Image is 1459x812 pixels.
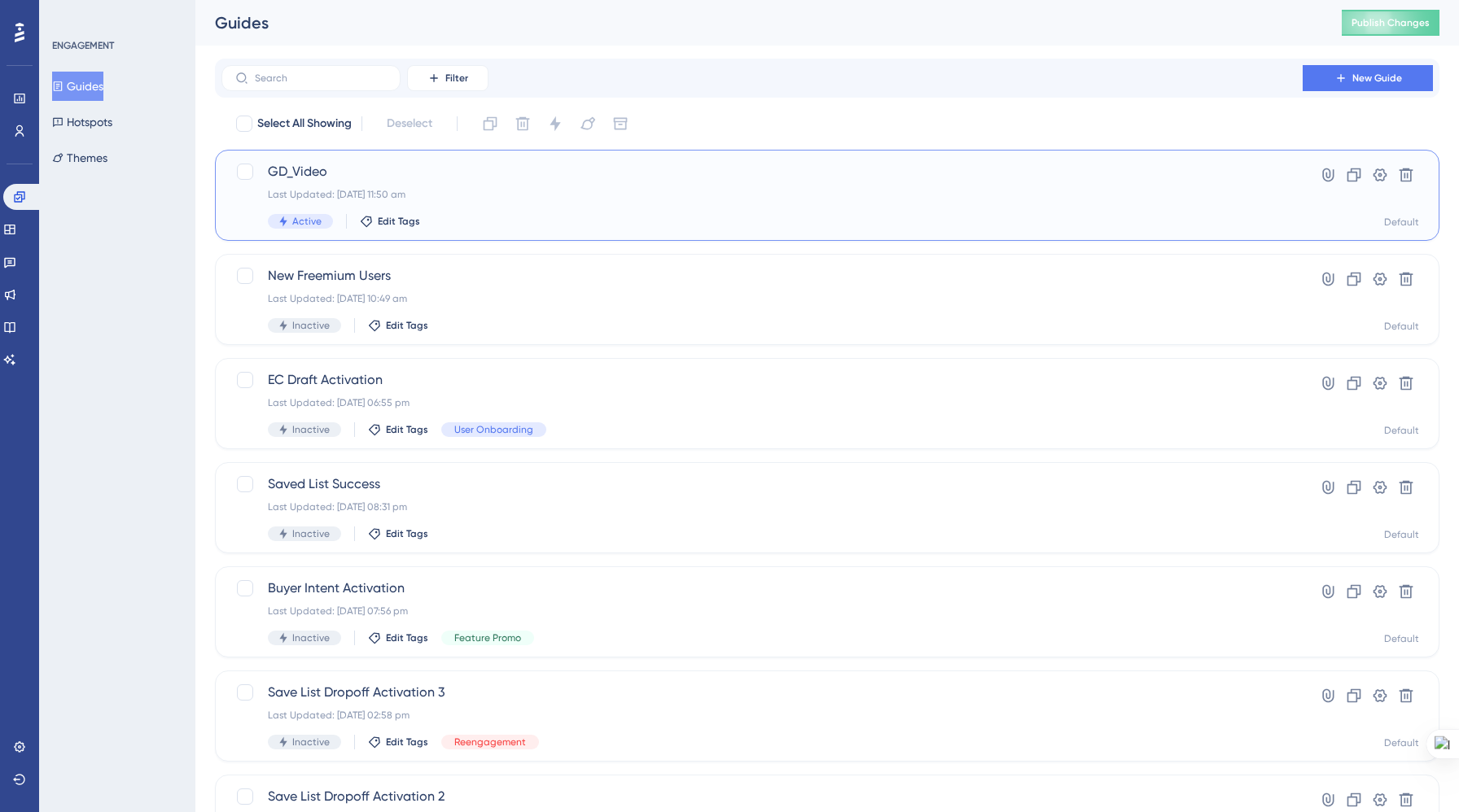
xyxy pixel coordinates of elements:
button: Hotspots [52,107,112,137]
div: Last Updated: [DATE] 08:31 pm [268,500,1256,513]
button: New Guide [1303,65,1433,91]
div: Default [1384,320,1419,333]
span: Reengagement [454,736,526,749]
button: Edit Tags [360,215,420,228]
span: Inactive [292,319,330,332]
span: Buyer Intent Activation [268,578,1256,598]
span: Inactive [292,527,330,540]
button: Edit Tags [368,736,428,749]
span: New Freemium Users [268,266,1256,286]
div: Guides [215,11,1301,34]
div: Last Updated: [DATE] 10:49 am [268,292,1256,305]
span: User Onboarding [454,423,533,436]
span: Publish Changes [1352,16,1430,29]
div: Default [1384,632,1419,645]
div: Last Updated: [DATE] 11:50 am [268,188,1256,201]
div: Default [1384,216,1419,229]
input: Search [255,72,387,84]
div: Default [1384,528,1419,541]
span: New Guide [1352,72,1402,85]
span: Edit Tags [386,631,428,644]
button: Filter [407,65,489,91]
span: EC Draft Activation [268,370,1256,390]
div: Last Updated: [DATE] 06:55 pm [268,396,1256,409]
span: Inactive [292,631,330,644]
span: GD_Video [268,162,1256,181]
div: Default [1384,424,1419,437]
div: Last Updated: [DATE] 07:56 pm [268,605,1256,618]
span: Deselect [387,114,432,133]
span: Save List Dropoff Activation 3 [268,683,1256,702]
button: Deselect [372,109,447,138]
span: Edit Tags [386,319,428,332]
button: Edit Tags [368,527,428,540]
span: Saved List Success [268,474,1256,494]
button: Publish Changes [1342,10,1439,36]
span: Filter [445,72,468,85]
button: Guides [52,72,103,101]
span: Inactive [292,423,330,436]
span: Inactive [292,736,330,749]
div: Last Updated: [DATE] 02:58 pm [268,709,1256,722]
span: Feature Promo [454,631,521,644]
span: Edit Tags [378,215,420,228]
span: Edit Tags [386,527,428,540]
button: Edit Tags [368,631,428,644]
button: Themes [52,143,107,172]
span: Select All Showing [257,114,352,133]
button: Edit Tags [368,423,428,436]
span: Edit Tags [386,736,428,749]
div: Default [1384,736,1419,749]
button: Edit Tags [368,319,428,332]
span: Save List Dropoff Activation 2 [268,787,1256,806]
span: Active [292,215,322,228]
span: Edit Tags [386,423,428,436]
div: ENGAGEMENT [52,39,114,52]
